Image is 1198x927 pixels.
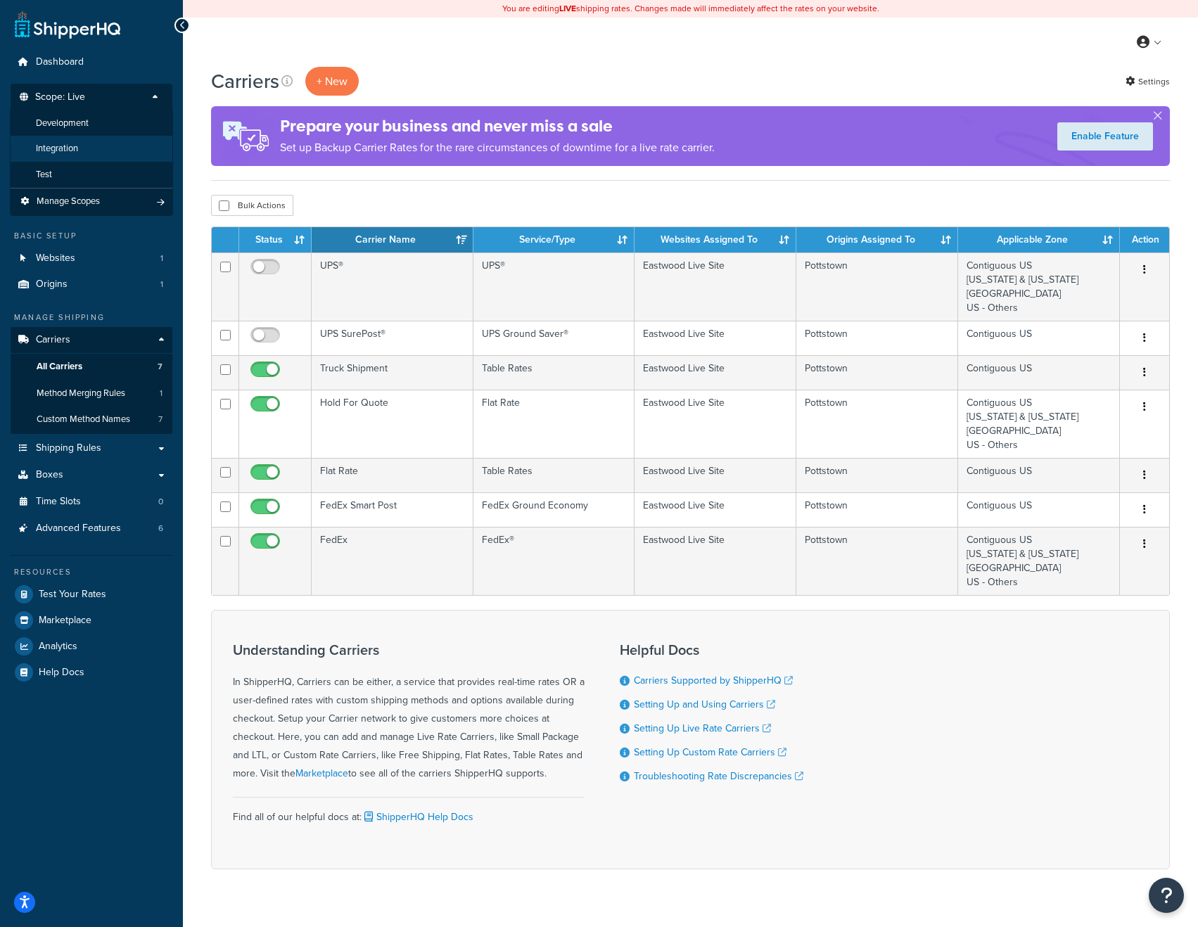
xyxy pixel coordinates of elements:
[635,321,796,355] td: Eastwood Live Site
[305,67,359,96] button: + New
[37,361,82,373] span: All Carriers
[295,766,348,781] a: Marketplace
[39,615,91,627] span: Marketplace
[160,388,163,399] span: 1
[11,354,172,380] a: All Carriers 7
[39,589,106,601] span: Test Your Rates
[10,162,173,188] li: Test
[36,496,81,508] span: Time Slots
[11,271,172,298] li: Origins
[473,390,635,458] td: Flat Rate
[473,227,635,252] th: Service/Type: activate to sort column ascending
[211,195,293,216] button: Bulk Actions
[635,458,796,492] td: Eastwood Live Site
[11,489,172,515] a: Time Slots 0
[233,797,585,826] div: Find all of our helpful docs at:
[473,252,635,321] td: UPS®
[559,2,576,15] b: LIVE
[796,227,958,252] th: Origins Assigned To: activate to sort column ascending
[36,169,52,181] span: Test
[280,115,715,138] h4: Prepare your business and never miss a sale
[11,660,172,685] a: Help Docs
[11,608,172,633] a: Marketplace
[280,138,715,158] p: Set up Backup Carrier Rates for the rare circumstances of downtime for a live rate carrier.
[473,527,635,595] td: FedEx®
[239,227,312,252] th: Status: activate to sort column ascending
[796,355,958,390] td: Pottstown
[11,566,172,578] div: Resources
[473,321,635,355] td: UPS Ground Saver®
[634,721,771,736] a: Setting Up Live Rate Carriers
[635,492,796,527] td: Eastwood Live Site
[362,810,473,824] a: ShipperHQ Help Docs
[160,252,163,264] span: 1
[11,516,172,542] a: Advanced Features 6
[11,245,172,271] li: Websites
[312,390,473,458] td: Hold For Quote
[473,355,635,390] td: Table Rates
[11,312,172,324] div: Manage Shipping
[39,667,84,679] span: Help Docs
[11,354,172,380] li: All Carriers
[11,582,172,607] li: Test Your Rates
[10,110,173,136] li: Development
[11,407,172,433] a: Custom Method Names 7
[312,492,473,527] td: FedEx Smart Post
[1149,878,1184,913] button: Open Resource Center
[473,458,635,492] td: Table Rates
[158,523,163,535] span: 6
[958,390,1120,458] td: Contiguous US [US_STATE] & [US_STATE] [GEOGRAPHIC_DATA] US - Others
[635,227,796,252] th: Websites Assigned To: activate to sort column ascending
[36,469,63,481] span: Boxes
[635,252,796,321] td: Eastwood Live Site
[37,196,100,207] span: Manage Scopes
[11,49,172,75] a: Dashboard
[36,252,75,264] span: Websites
[10,136,173,162] li: Integration
[18,196,165,207] a: Manage Scopes
[1057,122,1153,151] a: Enable Feature
[958,527,1120,595] td: Contiguous US [US_STATE] & [US_STATE] [GEOGRAPHIC_DATA] US - Others
[11,489,172,515] li: Time Slots
[11,462,172,488] a: Boxes
[11,435,172,461] a: Shipping Rules
[958,252,1120,321] td: Contiguous US [US_STATE] & [US_STATE] [GEOGRAPHIC_DATA] US - Others
[11,271,172,298] a: Origins 1
[158,496,163,508] span: 0
[958,492,1120,527] td: Contiguous US
[11,407,172,433] li: Custom Method Names
[11,516,172,542] li: Advanced Features
[796,321,958,355] td: Pottstown
[11,230,172,242] div: Basic Setup
[312,252,473,321] td: UPS®
[158,361,163,373] span: 7
[796,492,958,527] td: Pottstown
[11,327,172,353] a: Carriers
[958,355,1120,390] td: Contiguous US
[36,56,84,68] span: Dashboard
[211,68,279,95] h1: Carriers
[11,634,172,659] a: Analytics
[958,321,1120,355] td: Contiguous US
[473,492,635,527] td: FedEx Ground Economy
[958,458,1120,492] td: Contiguous US
[35,91,85,103] span: Scope: Live
[158,414,163,426] span: 7
[233,642,585,658] h3: Understanding Carriers
[1120,227,1169,252] th: Action
[37,388,125,399] span: Method Merging Rules
[11,381,172,407] li: Method Merging Rules
[312,227,473,252] th: Carrier Name: activate to sort column ascending
[160,279,163,290] span: 1
[634,673,793,688] a: Carriers Supported by ShipperHQ
[635,355,796,390] td: Eastwood Live Site
[312,527,473,595] td: FedEx
[36,279,68,290] span: Origins
[233,642,585,783] div: In ShipperHQ, Carriers can be either, a service that provides real-time rates OR a user-defined r...
[796,458,958,492] td: Pottstown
